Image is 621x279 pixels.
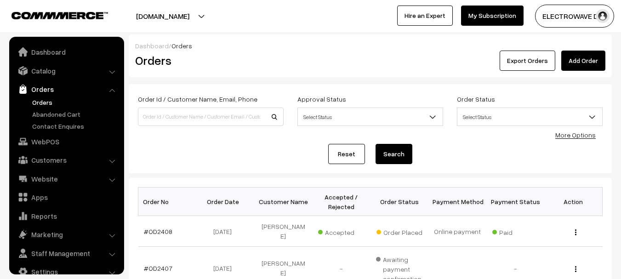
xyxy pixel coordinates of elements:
[11,171,121,187] a: Website
[486,188,544,216] th: Payment Status
[11,63,121,79] a: Catalog
[11,226,121,243] a: Marketing
[196,216,254,247] td: [DATE]
[254,188,312,216] th: Customer Name
[461,6,524,26] a: My Subscription
[104,5,222,28] button: [DOMAIN_NAME]
[30,109,121,119] a: Abandoned Cart
[457,108,603,126] span: Select Status
[11,44,121,60] a: Dashboard
[428,188,486,216] th: Payment Method
[555,131,596,139] a: More Options
[171,42,192,50] span: Orders
[492,225,538,237] span: Paid
[318,225,364,237] span: Accepted
[11,133,121,150] a: WebPOS
[144,264,172,272] a: #OD2407
[11,245,121,262] a: Staff Management
[500,51,555,71] button: Export Orders
[397,6,453,26] a: Hire an Expert
[11,81,121,97] a: Orders
[544,188,602,216] th: Action
[11,12,108,19] img: COMMMERCE
[376,225,422,237] span: Order Placed
[575,229,576,235] img: Menu
[11,189,121,205] a: Apps
[428,216,486,247] td: Online payment
[535,5,614,28] button: ELECTROWAVE DE…
[11,9,92,20] a: COMMMERCE
[370,188,428,216] th: Order Status
[135,53,283,68] h2: Orders
[135,42,169,50] a: Dashboard
[196,188,254,216] th: Order Date
[138,108,284,126] input: Order Id / Customer Name / Customer Email / Customer Phone
[328,144,365,164] a: Reset
[144,228,172,235] a: #OD2408
[138,188,196,216] th: Order No
[561,51,605,71] a: Add Order
[575,266,576,272] img: Menu
[457,109,602,125] span: Select Status
[298,109,443,125] span: Select Status
[138,94,257,104] label: Order Id / Customer Name, Email, Phone
[254,216,312,247] td: [PERSON_NAME]
[11,208,121,224] a: Reports
[297,108,443,126] span: Select Status
[376,144,412,164] button: Search
[297,94,346,104] label: Approval Status
[457,94,495,104] label: Order Status
[135,41,605,51] div: /
[312,188,370,216] th: Accepted / Rejected
[11,152,121,168] a: Customers
[596,9,610,23] img: user
[30,97,121,107] a: Orders
[30,121,121,131] a: Contact Enquires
